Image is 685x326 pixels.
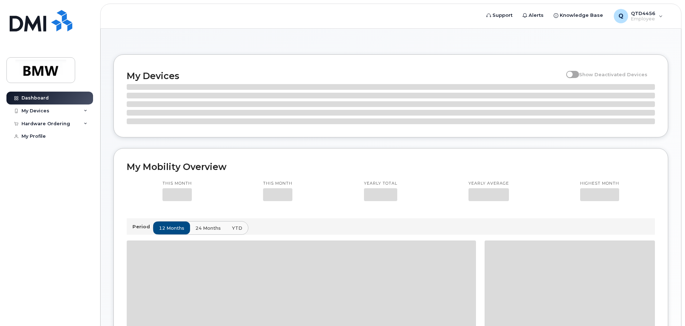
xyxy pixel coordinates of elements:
span: YTD [232,225,242,232]
input: Show Deactivated Devices [566,68,572,73]
span: 24 months [195,225,221,232]
h2: My Devices [127,70,563,81]
p: Yearly total [364,181,397,186]
p: Highest month [580,181,619,186]
h2: My Mobility Overview [127,161,655,172]
p: Period [132,223,153,230]
p: This month [162,181,192,186]
p: This month [263,181,292,186]
span: Show Deactivated Devices [579,72,647,77]
p: Yearly average [468,181,509,186]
